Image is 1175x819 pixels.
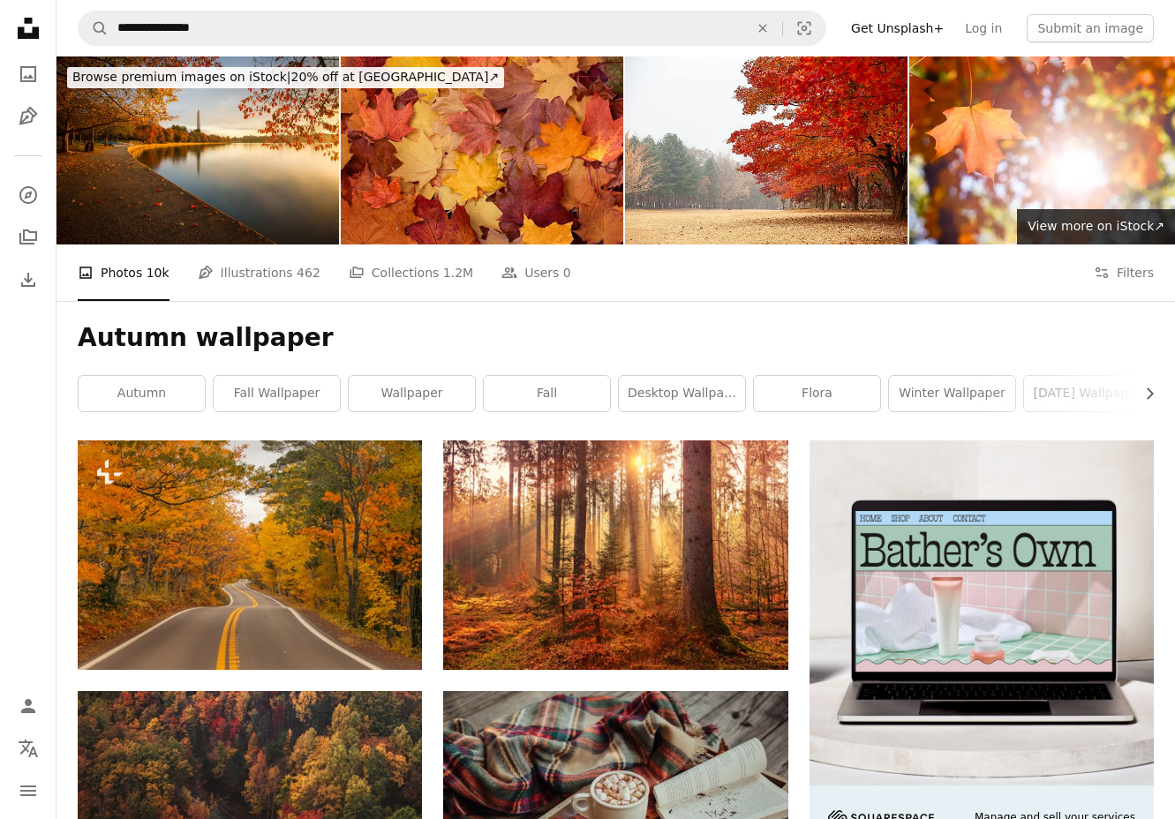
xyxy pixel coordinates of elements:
span: 0 [563,263,571,282]
span: Browse premium images on iStock | [72,70,290,84]
a: Get Unsplash+ [840,14,954,42]
a: Illustrations [11,99,46,134]
a: fall wallpaper [214,376,340,411]
button: Submit an image [1027,14,1154,42]
img: forest heat by sunbeam [443,440,787,670]
button: Search Unsplash [79,11,109,45]
img: file-1707883121023-8e3502977149image [810,440,1154,785]
img: Washington DC in the fall [56,56,339,244]
a: winter wallpaper [889,376,1015,411]
a: Log in [954,14,1013,42]
a: View more on iStock↗ [1017,209,1175,244]
a: aerial photography of trees and road [78,798,422,814]
a: desktop wallpaper [619,376,745,411]
a: autumn [79,376,205,411]
a: Collections [11,220,46,255]
a: Collections 1.2M [349,244,473,301]
a: Download History [11,262,46,297]
a: Users 0 [501,244,571,301]
button: Filters [1094,244,1154,301]
span: View more on iStock ↗ [1028,219,1164,233]
img: maple autumn leaves [341,56,623,244]
h1: Autumn wallpaper [78,322,1154,354]
button: Visual search [783,11,825,45]
a: an empty road surrounded by trees with yellow leaves [78,547,422,563]
span: 462 [297,263,320,282]
a: wallpaper [349,376,475,411]
button: Menu [11,773,46,808]
a: Illustrations 462 [198,244,320,301]
a: flora [754,376,880,411]
button: Clear [743,11,782,45]
button: scroll list to the right [1134,376,1154,411]
a: [DATE] wallpaper [1024,376,1150,411]
form: Find visuals sitewide [78,11,826,46]
span: 1.2M [443,263,473,282]
a: mug of coffee with marshmallow in front of open book on tray [443,798,787,814]
a: Browse premium images on iStock|20% off at [GEOGRAPHIC_DATA]↗ [56,56,515,99]
a: Home — Unsplash [11,11,46,49]
button: Language [11,731,46,766]
a: Photos [11,56,46,92]
div: 20% off at [GEOGRAPHIC_DATA] ↗ [67,67,504,88]
img: an empty road surrounded by trees with yellow leaves [78,440,422,670]
a: forest heat by sunbeam [443,547,787,563]
img: autumn scenery [625,56,908,244]
a: Explore [11,177,46,213]
a: fall [484,376,610,411]
a: Log in / Sign up [11,688,46,724]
